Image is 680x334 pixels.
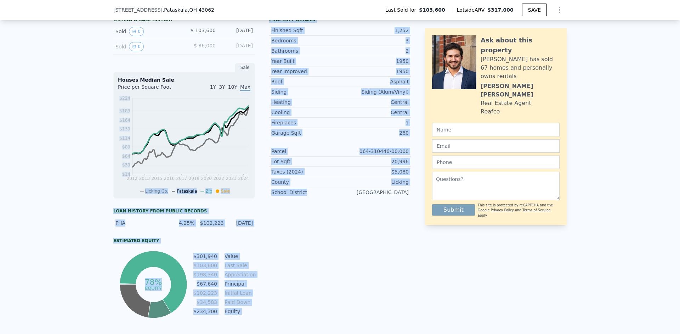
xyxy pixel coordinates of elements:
div: [PERSON_NAME] [PERSON_NAME] [481,82,560,99]
div: Taxes (2024) [271,168,340,175]
td: Principal [223,280,255,288]
div: Siding [271,88,340,95]
input: Phone [432,156,560,169]
div: Lot Sqft [271,158,340,165]
td: Last Sale [223,262,255,269]
div: Year Built [271,58,340,65]
td: $102,223 [193,289,217,297]
div: Central [340,99,409,106]
span: Last Sold for [385,6,419,13]
div: [PERSON_NAME] has sold 67 homes and personally owns rentals [481,55,560,81]
div: Finished Sqft [271,27,340,34]
td: Value [223,252,255,260]
span: Zip [205,189,212,194]
tspan: $39 [122,163,130,168]
div: [DATE] [221,27,253,36]
div: Roof [271,78,340,85]
div: 1,252 [340,27,409,34]
div: Fireplaces [271,119,340,126]
div: School District [271,189,340,196]
div: 1950 [340,68,409,75]
input: Name [432,123,560,136]
div: 260 [340,129,409,136]
span: $317,000 [487,7,514,13]
div: $102,223 [199,219,223,227]
div: Houses Median Sale [118,76,250,83]
div: Price per Square Foot [118,83,184,95]
td: $234,300 [193,307,217,315]
div: Reafco [481,107,500,116]
tspan: 2022 [213,176,224,181]
tspan: 2012 [127,176,138,181]
div: Sold [115,27,178,36]
tspan: 2017 [176,176,187,181]
a: Privacy Policy [491,208,514,212]
div: 1 [340,119,409,126]
div: Licking [340,178,409,186]
div: Year Improved [271,68,340,75]
tspan: equity [145,285,162,291]
tspan: 78% [144,278,162,287]
td: $198,340 [193,271,217,279]
span: [STREET_ADDRESS] [113,6,163,13]
div: 3 [340,37,409,44]
span: Licking Co. [145,189,168,194]
td: Appreciation [223,271,255,279]
span: , Pataskala [163,6,214,13]
div: Asphalt [340,78,409,85]
tspan: $89 [122,145,130,150]
button: View historical data [129,42,144,51]
span: Pataskala [177,189,197,194]
tspan: 2013 [139,176,150,181]
button: Show Options [552,3,567,17]
div: Real Estate Agent [481,99,531,107]
td: $301,940 [193,252,217,260]
button: SAVE [522,4,547,16]
div: Cooling [271,109,340,116]
div: Siding (Alum/Vinyl) [340,88,409,95]
td: $103,600 [193,262,217,269]
span: 1Y [210,84,216,90]
div: LISTING & SALE HISTORY [113,17,255,24]
tspan: 2015 [152,176,163,181]
div: County [271,178,340,186]
div: Bathrooms [271,47,340,54]
tspan: $164 [119,118,130,123]
div: 064-310446-00.000 [340,148,409,155]
span: $ 86,000 [194,43,216,48]
a: Terms of Service [522,208,550,212]
div: Parcel [271,148,340,155]
tspan: $224 [119,96,130,101]
tspan: $189 [119,109,130,113]
div: 2 [340,47,409,54]
div: [DATE] [228,219,253,227]
tspan: 2016 [164,176,175,181]
div: [GEOGRAPHIC_DATA] [340,189,409,196]
tspan: 2020 [201,176,212,181]
div: Sold [115,42,178,51]
button: View historical data [129,27,144,36]
tspan: 2023 [226,176,237,181]
tspan: 2024 [238,176,249,181]
span: $103,600 [419,6,445,13]
div: Sale [235,63,255,72]
span: $ 103,600 [191,28,216,33]
tspan: $114 [119,136,130,141]
td: $67,640 [193,280,217,288]
div: Bedrooms [271,37,340,44]
div: Central [340,109,409,116]
div: Garage Sqft [271,129,340,136]
td: $34,583 [193,298,217,306]
span: , OH 43062 [188,7,214,13]
div: FHA [115,219,165,227]
td: Paid Down [223,298,255,306]
div: Estimated Equity [113,238,255,244]
span: Max [240,84,250,91]
tspan: $14 [122,172,130,177]
span: 3Y [219,84,225,90]
tspan: $139 [119,127,130,131]
td: Initial Loan [223,289,255,297]
input: Email [432,139,560,153]
span: Lotside ARV [457,6,487,13]
tspan: 2019 [189,176,200,181]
